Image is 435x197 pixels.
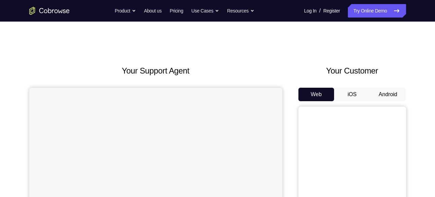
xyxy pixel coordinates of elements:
[370,88,406,101] button: Android
[304,4,317,18] a: Log In
[115,4,136,18] button: Product
[298,65,406,77] h2: Your Customer
[29,7,70,15] a: Go to the home page
[29,65,282,77] h2: Your Support Agent
[323,4,340,18] a: Register
[191,4,219,18] button: Use Cases
[144,4,161,18] a: About us
[170,4,183,18] a: Pricing
[348,4,406,18] a: Try Online Demo
[298,88,334,101] button: Web
[334,88,370,101] button: iOS
[227,4,254,18] button: Resources
[319,7,321,15] span: /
